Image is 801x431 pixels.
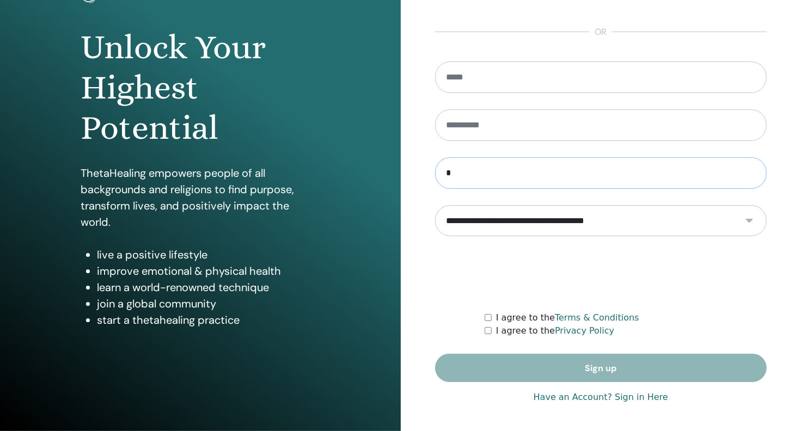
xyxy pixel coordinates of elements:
[81,27,320,149] h1: Unlock Your Highest Potential
[97,279,320,295] li: learn a world-renowned technique
[534,391,668,404] a: Have an Account? Sign in Here
[589,26,612,39] span: or
[518,253,683,295] iframe: reCAPTCHA
[555,312,639,323] a: Terms & Conditions
[97,247,320,263] li: live a positive lifestyle
[555,325,614,336] a: Privacy Policy
[81,165,320,230] p: ThetaHealing empowers people of all backgrounds and religions to find purpose, transform lives, a...
[496,324,614,337] label: I agree to the
[97,295,320,312] li: join a global community
[496,311,639,324] label: I agree to the
[97,312,320,328] li: start a thetahealing practice
[97,263,320,279] li: improve emotional & physical health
